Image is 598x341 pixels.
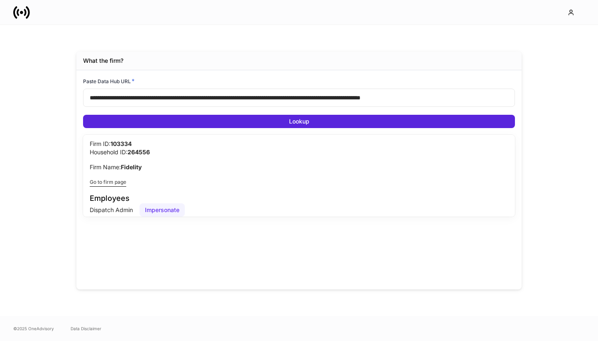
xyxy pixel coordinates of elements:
[83,57,123,65] div: What the firm?
[13,325,54,332] span: © 2025 OneAdvisory
[127,148,150,156] b: 264556
[289,117,309,126] div: Lookup
[90,148,508,156] p: Household ID:
[83,115,515,128] button: Lookup
[90,206,133,214] p: Dispatch Admin
[90,193,508,203] h4: Employees
[90,140,508,148] p: Firm ID:
[83,77,135,85] h6: Paste Data Hub URL
[90,178,126,186] div: Go to firm page
[71,325,101,332] a: Data Disclaimer
[90,178,508,186] button: Go to firm page
[110,140,132,147] b: 103334
[145,206,179,214] div: Impersonate
[121,163,142,170] b: Fidelity
[90,163,508,171] p: Firm Name:
[140,203,185,217] button: Impersonate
